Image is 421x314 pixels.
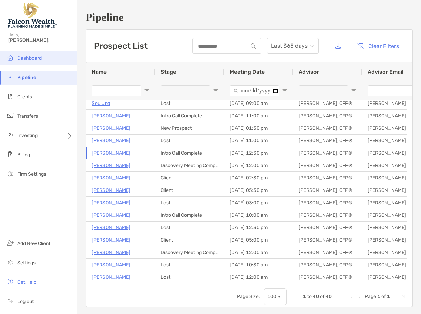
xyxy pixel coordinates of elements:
span: 1 [303,294,306,300]
div: [PERSON_NAME], CFP® [293,209,362,221]
div: Lost [155,222,224,234]
span: Log out [17,298,34,304]
div: [PERSON_NAME], CFP® [293,234,362,246]
div: [PERSON_NAME], CFP® [293,97,362,109]
a: [PERSON_NAME] [92,211,130,219]
div: Lost [155,135,224,147]
img: transfers icon [6,111,14,120]
span: Dashboard [17,55,42,61]
a: [PERSON_NAME] [92,174,130,182]
div: [DATE] 05:00 pm [224,234,293,246]
div: [PERSON_NAME], CFP® [293,197,362,209]
span: Last 365 days [271,38,314,53]
a: [PERSON_NAME] [92,198,130,207]
div: [DATE] 12:30 pm [224,222,293,234]
span: Investing [17,133,38,138]
a: [PERSON_NAME] [92,261,130,269]
h3: Prospect List [94,41,148,51]
a: [PERSON_NAME] [92,124,130,133]
a: [PERSON_NAME] [92,161,130,170]
a: [PERSON_NAME] [92,111,130,120]
div: [DATE] 10:00 am [224,209,293,221]
span: 40 [325,294,332,300]
div: Intro Call Complete [155,147,224,159]
button: Open Filter Menu [144,88,150,94]
img: pipeline icon [6,73,14,81]
div: [DATE] 10:30 am [224,259,293,271]
a: Sou Upa [92,99,110,108]
input: Meeting Date Filter Input [230,85,279,96]
img: settings icon [6,258,14,266]
div: Next Page [393,294,398,300]
div: [DATE] 09:00 am [224,97,293,109]
a: [PERSON_NAME] [92,223,130,232]
span: Name [92,69,107,75]
div: 100 [267,294,277,300]
img: firm-settings icon [6,169,14,178]
span: to [307,294,312,300]
div: Client [155,234,224,246]
a: [PERSON_NAME] [92,149,130,157]
div: Intro Call Complete [155,209,224,221]
div: [PERSON_NAME], CFP® [293,110,362,122]
span: 1 [387,294,390,300]
div: [PERSON_NAME], CFP® [293,159,362,171]
div: [PERSON_NAME], CFP® [293,222,362,234]
button: Clear Filters [352,38,404,53]
div: Discovery Meeting Complete [155,246,224,258]
span: Pipeline [17,75,36,80]
a: [PERSON_NAME] [92,136,130,145]
h1: Pipeline [86,11,413,24]
span: Advisor Email [368,69,403,75]
div: Client [155,172,224,184]
input: Name Filter Input [92,85,141,96]
div: [PERSON_NAME], CFP® [293,184,362,196]
div: [DATE] 01:30 pm [224,122,293,134]
img: investing icon [6,131,14,139]
p: [PERSON_NAME] [92,236,130,244]
img: dashboard icon [6,53,14,62]
span: Settings [17,260,36,266]
span: Meeting Date [230,69,265,75]
div: Client [155,184,224,196]
div: Intro Call Complete [155,110,224,122]
span: Clients [17,94,32,100]
div: [DATE] 11:00 am [224,110,293,122]
a: [PERSON_NAME] [92,248,130,257]
div: [PERSON_NAME], CFP® [293,259,362,271]
div: Page Size [264,288,287,305]
img: Falcon Wealth Planning Logo [8,3,57,28]
div: [DATE] 11:00 am [224,135,293,147]
div: [PERSON_NAME], CFP® [293,122,362,134]
span: 40 [313,294,319,300]
button: Open Filter Menu [351,88,357,94]
div: [DATE] 12:00 am [224,159,293,171]
img: get-help icon [6,277,14,286]
a: [PERSON_NAME] [92,273,130,282]
span: of [381,294,386,300]
span: Page [365,294,376,300]
div: [DATE] 03:00 pm [224,197,293,209]
div: [DATE] 12:30 pm [224,147,293,159]
span: Get Help [17,279,36,285]
div: Discovery Meeting Complete [155,159,224,171]
div: [PERSON_NAME], CFP® [293,135,362,147]
div: Lost [155,259,224,271]
img: billing icon [6,150,14,158]
img: logout icon [6,297,14,305]
button: Open Filter Menu [213,88,219,94]
img: clients icon [6,92,14,100]
div: First Page [348,294,354,300]
a: [PERSON_NAME] [92,186,130,195]
img: add_new_client icon [6,239,14,247]
img: input icon [251,43,256,49]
